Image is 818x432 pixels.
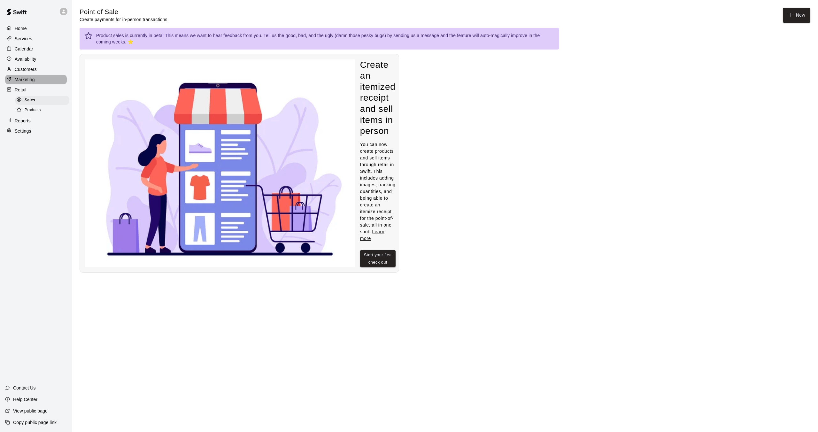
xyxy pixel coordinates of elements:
[15,106,69,115] div: Products
[5,24,67,33] a: Home
[15,46,33,52] p: Calendar
[15,76,35,83] p: Marketing
[360,142,396,241] span: You can now create products and sell items through retail in Swift. This includes adding images, ...
[15,118,31,124] p: Reports
[96,30,554,48] div: Product sales is currently in beta! This means we want to hear feedback from you. Tell us the goo...
[5,75,67,84] a: Marketing
[15,25,27,32] p: Home
[85,59,355,267] img: Nothing to see here
[360,250,396,267] button: Start your first check out
[783,8,810,23] button: New
[5,116,67,126] a: Reports
[5,44,67,54] a: Calendar
[360,229,384,241] a: Learn more
[15,95,72,105] a: Sales
[13,385,36,391] p: Contact Us
[15,66,37,73] p: Customers
[5,126,67,136] a: Settings
[5,85,67,95] a: Retail
[80,8,167,16] h5: Point of Sale
[15,56,36,62] p: Availability
[80,16,167,23] p: Create payments for in-person transactions
[15,87,27,93] p: Retail
[15,35,32,42] p: Services
[25,107,41,113] span: Products
[15,128,31,134] p: Settings
[13,396,37,403] p: Help Center
[13,419,57,426] p: Copy public page link
[25,97,35,104] span: Sales
[5,34,67,43] a: Services
[393,33,439,38] a: sending us a message
[13,408,48,414] p: View public page
[5,65,67,74] a: Customers
[15,96,69,105] div: Sales
[360,59,396,137] h4: Create an itemized receipt and sell items in person
[5,54,67,64] a: Availability
[15,105,72,115] a: Products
